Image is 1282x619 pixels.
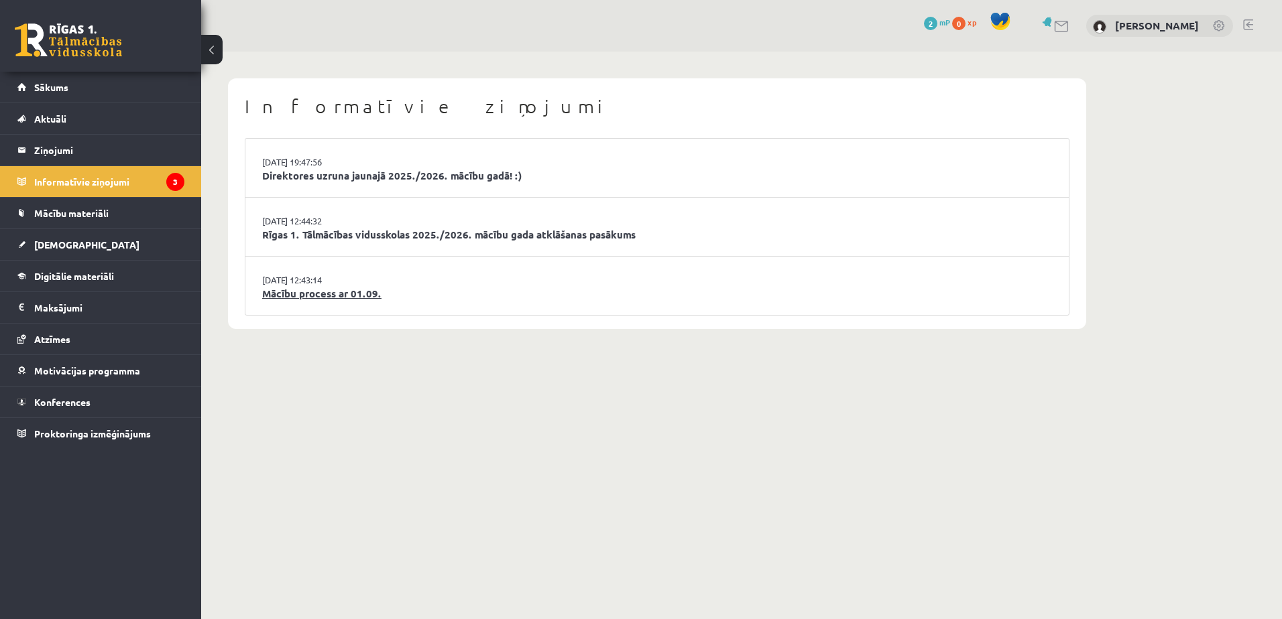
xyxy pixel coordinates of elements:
[34,270,114,282] span: Digitālie materiāli
[34,81,68,93] span: Sākums
[34,207,109,219] span: Mācību materiāli
[17,324,184,354] a: Atzīmes
[17,72,184,102] a: Sākums
[1093,20,1106,33] img: Luīze Kotova
[245,95,1069,118] h1: Informatīvie ziņojumi
[15,23,122,57] a: Rīgas 1. Tālmācības vidusskola
[34,292,184,323] legend: Maksājumi
[34,364,140,376] span: Motivācijas programma
[34,113,66,125] span: Aktuāli
[34,396,91,408] span: Konferences
[262,168,1052,184] a: Direktores uzruna jaunajā 2025./2026. mācību gadā! :)
[17,292,184,323] a: Maksājumi
[17,229,184,260] a: [DEMOGRAPHIC_DATA]
[17,135,184,165] a: Ziņojumi
[262,273,363,287] a: [DATE] 12:43:14
[968,17,976,27] span: xp
[939,17,950,27] span: mP
[17,355,184,386] a: Motivācijas programma
[34,238,139,251] span: [DEMOGRAPHIC_DATA]
[1115,19,1199,32] a: [PERSON_NAME]
[17,198,184,228] a: Mācību materiāli
[924,17,937,30] span: 2
[17,418,184,449] a: Proktoringa izmēģinājums
[262,227,1052,243] a: Rīgas 1. Tālmācības vidusskolas 2025./2026. mācību gada atklāšanas pasākums
[262,214,363,228] a: [DATE] 12:44:32
[924,17,950,27] a: 2 mP
[952,17,966,30] span: 0
[262,155,363,169] a: [DATE] 19:47:56
[17,387,184,417] a: Konferences
[166,173,184,191] i: 3
[952,17,983,27] a: 0 xp
[34,166,184,197] legend: Informatīvie ziņojumi
[17,103,184,134] a: Aktuāli
[34,427,151,439] span: Proktoringa izmēģinājums
[17,166,184,197] a: Informatīvie ziņojumi3
[34,333,70,345] span: Atzīmes
[34,135,184,165] legend: Ziņojumi
[17,261,184,291] a: Digitālie materiāli
[262,286,1052,301] a: Mācību process ar 01.09.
